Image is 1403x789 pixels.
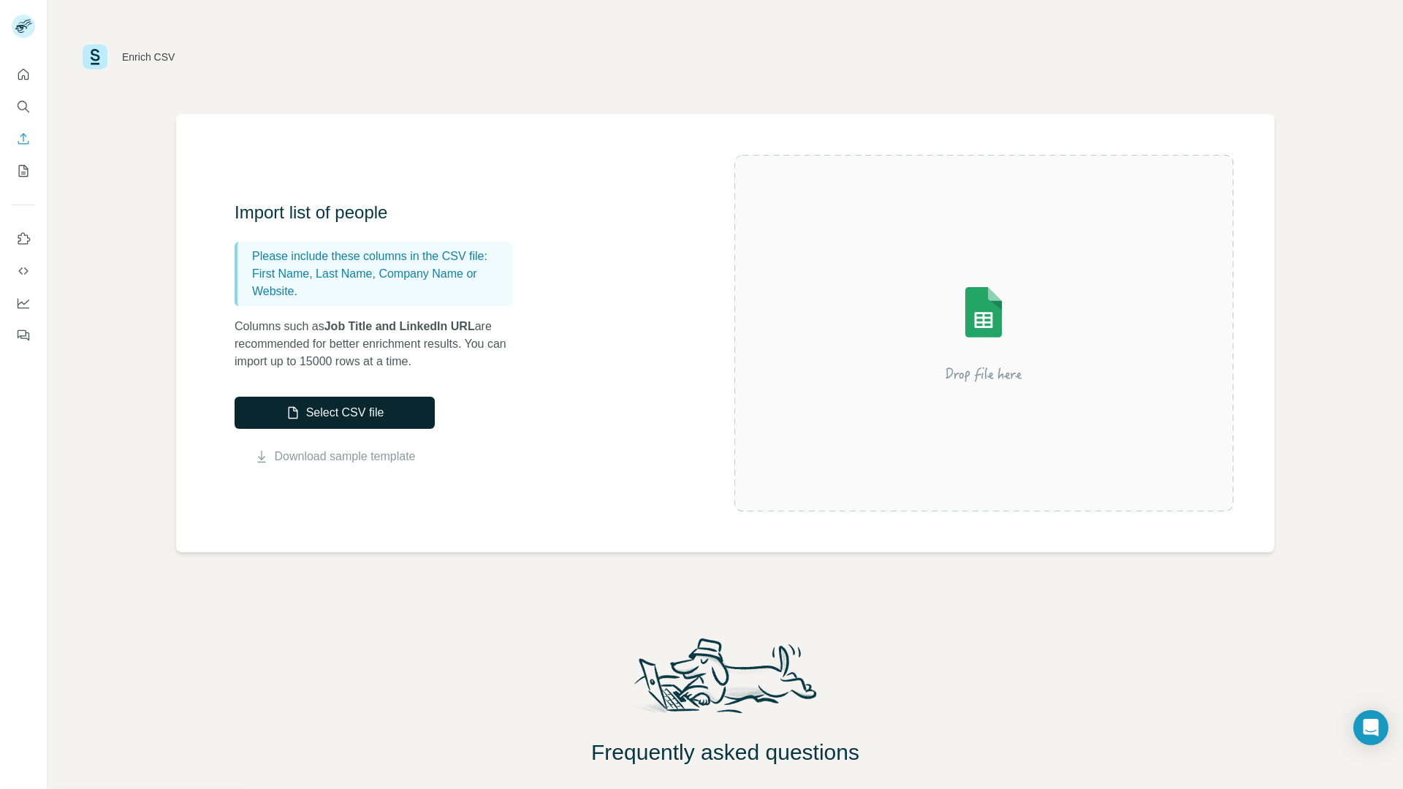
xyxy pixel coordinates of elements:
button: Use Surfe on LinkedIn [12,226,35,252]
h3: Import list of people [235,201,527,224]
button: Use Surfe API [12,258,35,284]
img: Surfe Illustration - Drop file here or select below [852,245,1115,421]
button: Select CSV file [235,397,435,429]
h2: Frequently asked questions [47,739,1403,766]
p: Please include these columns in the CSV file: [252,248,506,265]
button: Dashboard [12,290,35,316]
p: Columns such as are recommended for better enrichment results. You can import up to 15000 rows at... [235,318,527,370]
button: My lists [12,158,35,184]
button: Feedback [12,322,35,348]
a: Download sample template [275,448,416,465]
button: Enrich CSV [12,126,35,152]
img: Surfe Logo [83,45,107,69]
button: Search [12,94,35,120]
img: Surfe Mascot Illustration [620,634,831,728]
span: Job Title and LinkedIn URL [324,320,475,332]
div: Open Intercom Messenger [1353,710,1388,745]
button: Quick start [12,61,35,88]
p: First Name, Last Name, Company Name or Website. [252,265,506,300]
div: Enrich CSV [122,50,175,64]
button: Download sample template [235,448,435,465]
